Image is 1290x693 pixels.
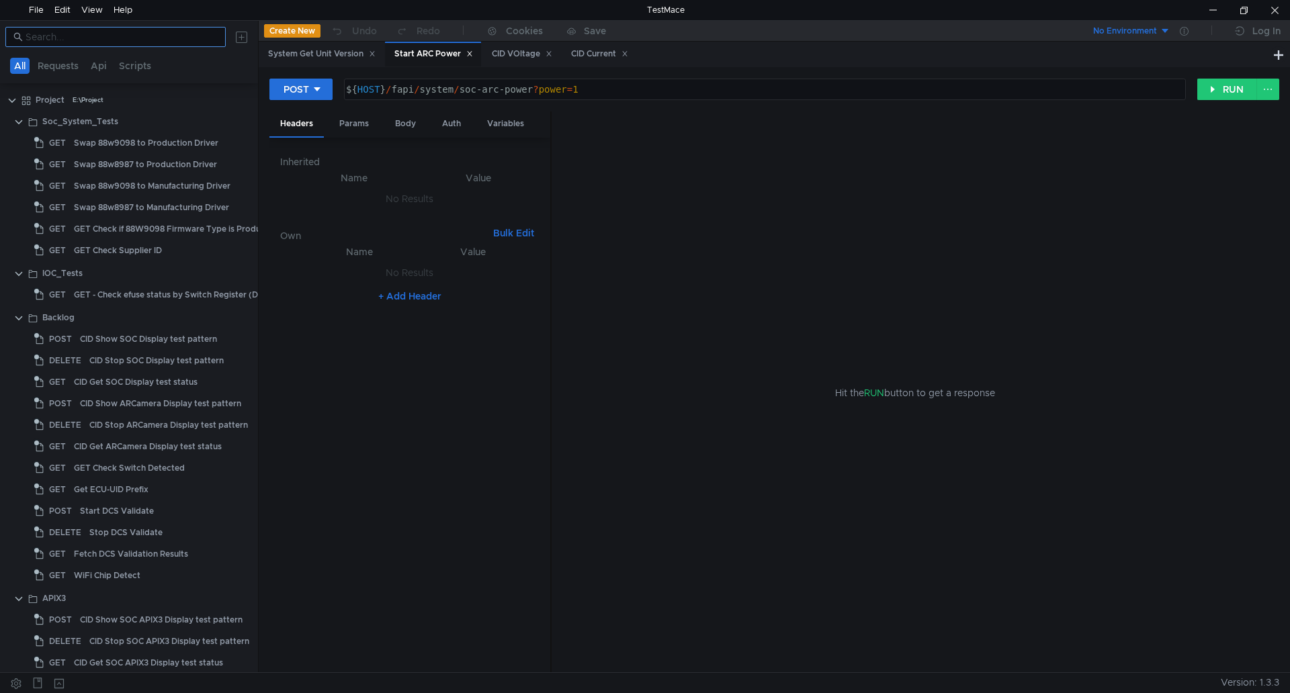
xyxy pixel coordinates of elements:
div: Stop DCS Validate [89,522,163,543]
div: GET Check Switch Detected [74,458,185,478]
span: GET [49,285,66,305]
div: Log In [1252,23,1281,39]
button: + Add Header [373,288,447,304]
button: Scripts [115,58,155,74]
div: CID Show SOC APIX3 Display test pattern [80,610,243,630]
div: CID Stop SOC Display test pattern [89,351,224,371]
span: DELETE [49,522,81,543]
span: GET [49,436,66,457]
span: POST [49,329,72,349]
div: Fetch DCS Validation Results [74,544,188,564]
div: CID Get SOC Display test status [74,372,198,392]
span: GET [49,176,66,196]
span: Version: 1.3.3 [1221,673,1279,692]
div: System Get Unit Version [268,47,376,61]
div: Backlog [42,308,75,328]
div: Undo [352,23,377,39]
span: GET [49,133,66,153]
button: Undo [320,21,386,41]
span: POST [49,501,72,521]
span: DELETE [49,631,81,651]
div: Start ARC Power [394,47,473,61]
button: Redo [386,21,449,41]
div: Body [384,111,427,136]
button: Create New [264,24,320,38]
div: CID Get SOC APIX3 Display test status [74,653,223,673]
button: Requests [34,58,83,74]
span: DELETE [49,415,81,435]
button: RUN [1197,79,1257,100]
div: Project [36,90,64,110]
nz-embed-empty: No Results [386,193,433,205]
div: No Environment [1093,25,1157,38]
div: Params [329,111,380,136]
button: Api [87,58,111,74]
span: GET [49,458,66,478]
div: GET Check if 88W9098 Firmware Type is Production [74,219,281,239]
span: DELETE [49,351,81,371]
div: Other [540,111,584,136]
span: GET [49,154,66,175]
div: CID Show ARCamera Display test pattern [80,394,241,414]
h6: Inherited [280,154,540,170]
span: POST [49,394,72,414]
button: No Environment [1077,20,1170,42]
div: IOC_Tests [42,263,83,283]
div: Swap 88w9098 to Manufacturing Driver [74,176,230,196]
div: Swap 88w8987 to Manufacturing Driver [74,197,229,218]
h6: Own [280,228,488,244]
span: GET [49,197,66,218]
span: GET [49,544,66,564]
button: All [10,58,30,74]
div: CID Current [571,47,628,61]
span: POST [49,610,72,630]
div: Soc_System_Tests [42,111,118,132]
div: CID VOltage [492,47,552,61]
input: Search... [26,30,218,44]
div: Swap 88w9098 to Production Driver [74,133,218,153]
button: Bulk Edit [488,225,540,241]
div: CID Show SOC Display test pattern [80,329,217,349]
th: Name [291,170,417,186]
span: GET [49,565,66,586]
div: Auth [431,111,472,136]
div: APIX3 [42,588,66,608]
div: GET Check Supplier ID [74,240,162,261]
span: RUN [864,387,884,399]
div: CID Stop ARCamera Display test pattern [89,415,248,435]
span: GET [49,219,66,239]
span: GET [49,372,66,392]
div: Get ECU-UID Prefix [74,479,148,500]
div: CID Get ARCamera Display test status [74,436,222,457]
nz-embed-empty: No Results [386,267,433,279]
div: Swap 88w8987 to Production Driver [74,154,217,175]
div: WiFi Chip Detect [74,565,140,586]
div: Redo [417,23,440,39]
th: Name [302,244,417,260]
div: Cookies [506,23,543,39]
div: CID Stop SOC APIX3 Display test pattern [89,631,249,651]
span: Hit the button to get a response [835,385,995,400]
div: Headers [269,111,324,138]
div: Start DCS Validate [80,501,154,521]
button: POST [269,79,333,100]
div: Variables [476,111,535,136]
span: GET [49,653,66,673]
span: GET [49,479,66,500]
div: Save [584,26,606,36]
div: POST [284,82,309,97]
span: GET [49,240,66,261]
div: E:\Project [73,90,103,110]
th: Value [417,244,529,260]
div: GET - Check efuse status by Switch Register (Detail Status) [74,285,306,305]
th: Value [417,170,540,186]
